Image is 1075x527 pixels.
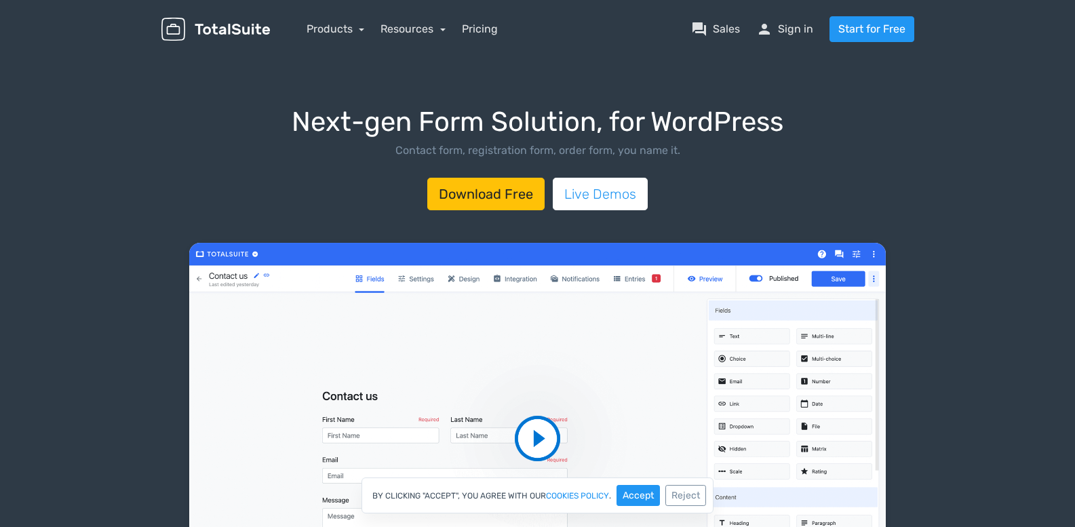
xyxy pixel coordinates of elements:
[307,22,365,35] a: Products
[546,492,609,500] a: cookies policy
[617,485,660,506] button: Accept
[756,21,773,37] span: person
[161,18,270,41] img: TotalSuite for WordPress
[427,178,545,210] a: Download Free
[553,178,648,210] a: Live Demos
[691,21,707,37] span: question_answer
[20,107,1055,137] h1: Next-gen Form Solution, for WordPress
[20,142,1055,159] p: Contact form, registration form, order form, you name it.
[829,16,914,42] a: Start for Free
[665,485,706,506] button: Reject
[380,22,446,35] a: Resources
[756,21,813,37] a: personSign in
[691,21,740,37] a: question_answerSales
[361,477,714,513] div: By clicking "Accept", you agree with our .
[462,21,498,37] a: Pricing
